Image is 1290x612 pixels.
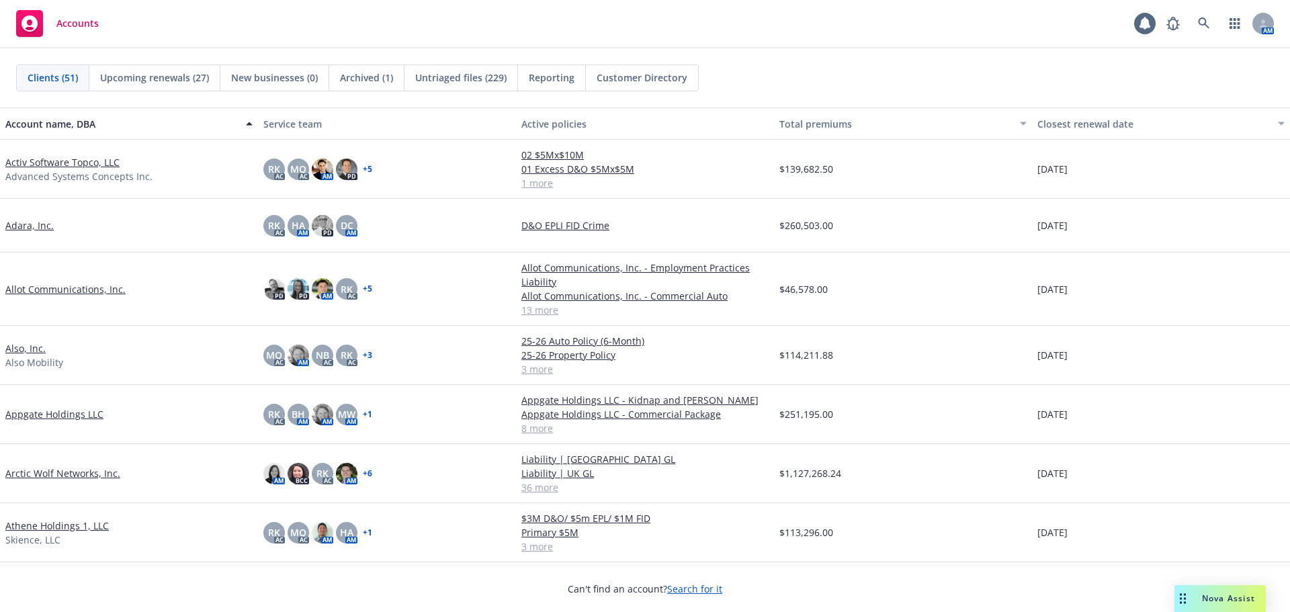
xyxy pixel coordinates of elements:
span: [DATE] [1037,525,1068,539]
span: Clients (51) [28,71,78,85]
span: $114,211.88 [779,348,833,362]
span: [DATE] [1037,282,1068,296]
a: Accounts [11,5,104,42]
a: Search for it [667,582,722,595]
a: Switch app [1221,10,1248,37]
div: Service team [263,117,511,131]
span: RK [341,282,353,296]
span: $251,195.00 [779,407,833,421]
img: photo [288,463,309,484]
a: 25-26 Auto Policy (6-Month) [521,334,769,348]
span: HA [340,525,353,539]
a: Activ Software Topco, LLC [5,155,120,169]
span: NB [316,348,329,362]
a: Report a Bug [1160,10,1187,37]
span: $260,503.00 [779,218,833,232]
span: Archived (1) [340,71,393,85]
span: [DATE] [1037,348,1068,362]
button: Active policies [516,107,774,140]
span: [DATE] [1037,407,1068,421]
img: photo [288,345,309,366]
span: Customer Directory [597,71,687,85]
span: RK [268,162,280,176]
img: photo [263,278,285,300]
a: 01 Excess D&O $5Mx$5M [521,162,769,176]
span: Accounts [56,18,99,29]
span: [DATE] [1037,466,1068,480]
span: HA [292,218,305,232]
div: Active policies [521,117,769,131]
span: MW [338,407,355,421]
span: Upcoming renewals (27) [100,71,209,85]
img: photo [263,463,285,484]
span: $1,127,268.24 [779,466,841,480]
span: New businesses (0) [231,71,318,85]
a: 1 more [521,176,769,190]
span: RK [268,218,280,232]
button: Service team [258,107,516,140]
span: [DATE] [1037,218,1068,232]
span: BH [292,407,305,421]
img: photo [312,278,333,300]
a: Allot Communications, Inc. - Commercial Auto [521,289,769,303]
a: + 5 [363,165,372,173]
button: Closest renewal date [1032,107,1290,140]
img: photo [336,463,357,484]
a: 13 more [521,303,769,317]
div: Closest renewal date [1037,117,1270,131]
span: MQ [290,525,306,539]
div: Drag to move [1174,585,1191,612]
a: Appgate Holdings LLC - Commercial Package [521,407,769,421]
img: photo [312,404,333,425]
a: + 1 [363,529,372,537]
span: MQ [290,162,306,176]
span: Also Mobility [5,355,63,369]
div: Account name, DBA [5,117,238,131]
a: Allot Communications, Inc. [5,282,126,296]
span: $46,578.00 [779,282,828,296]
a: + 3 [363,351,372,359]
span: RK [341,348,353,362]
span: [DATE] [1037,162,1068,176]
a: Allot Communications, Inc. - Employment Practices Liability [521,261,769,289]
a: Search [1191,10,1217,37]
span: Nova Assist [1202,593,1255,604]
a: 25-26 Property Policy [521,348,769,362]
a: + 6 [363,470,372,478]
a: + 1 [363,410,372,419]
a: Also, Inc. [5,341,46,355]
a: + 5 [363,285,372,293]
div: Total premiums [779,117,1012,131]
a: 8 more [521,421,769,435]
a: D&O EPLI FID Crime [521,218,769,232]
span: Can't find an account? [568,582,722,596]
span: RK [316,466,329,480]
span: Skience, LLC [5,533,60,547]
a: 3 more [521,539,769,554]
span: RK [268,525,280,539]
button: Nova Assist [1174,585,1266,612]
a: Appgate Holdings LLC [5,407,103,421]
span: Advanced Systems Concepts Inc. [5,169,153,183]
span: $113,296.00 [779,525,833,539]
img: photo [312,159,333,180]
a: Arctic Wolf Networks, Inc. [5,466,120,480]
img: photo [312,215,333,236]
img: photo [288,278,309,300]
button: Total premiums [774,107,1032,140]
a: Appgate Holdings LLC - Kidnap and [PERSON_NAME] [521,393,769,407]
a: Primary $5M [521,525,769,539]
a: Adara, Inc. [5,218,54,232]
img: photo [336,159,357,180]
a: 02 $5Mx$10M [521,148,769,162]
span: MQ [266,348,282,362]
a: Liability | UK GL [521,466,769,480]
a: Liability | [GEOGRAPHIC_DATA] GL [521,452,769,466]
